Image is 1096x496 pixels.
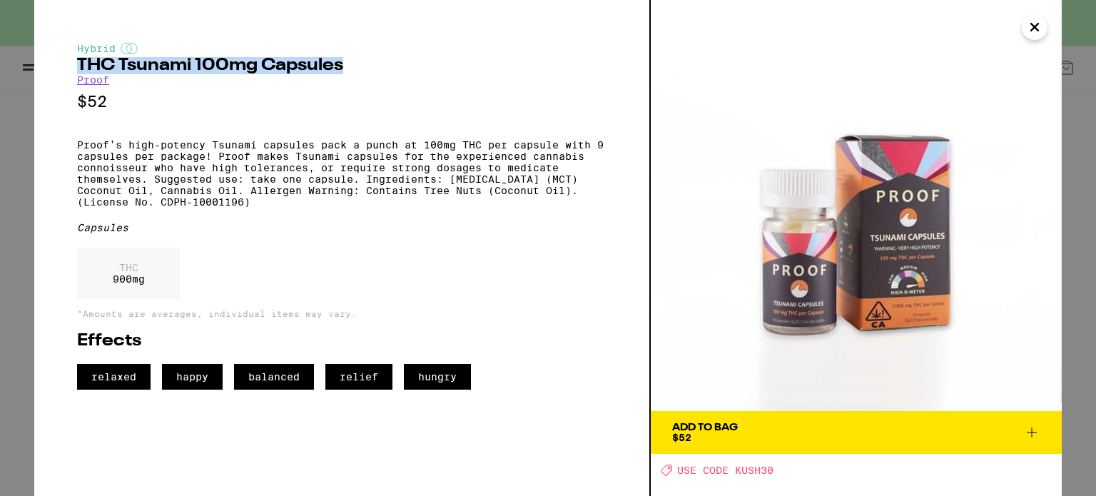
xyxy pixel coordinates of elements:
span: USE CODE KUSH30 [677,465,773,476]
div: Capsules [77,222,607,233]
h2: THC Tsunami 100mg Capsules [77,57,607,74]
span: relief [325,364,392,390]
a: Proof [77,74,109,86]
button: Close [1022,14,1047,40]
span: hungry [404,364,471,390]
p: *Amounts are averages, individual items may vary. [77,309,607,318]
div: 900 mg [77,248,181,299]
span: balanced [234,364,314,390]
button: Add To Bag$52 [651,411,1062,454]
img: hybridColor.svg [121,43,138,54]
span: Hi. Need any help? [9,10,103,21]
h2: Effects [77,333,607,350]
button: Redirect to URL [1,1,779,103]
span: $52 [672,432,691,443]
span: relaxed [77,364,151,390]
p: $52 [77,93,607,111]
div: Hybrid [77,43,607,54]
p: Proof’s high-potency Tsunami capsules pack a punch at 100mg THC per capsule with 9 capsules per p... [77,139,607,208]
span: happy [162,364,223,390]
p: THC [113,262,145,273]
div: Add To Bag [672,422,738,432]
